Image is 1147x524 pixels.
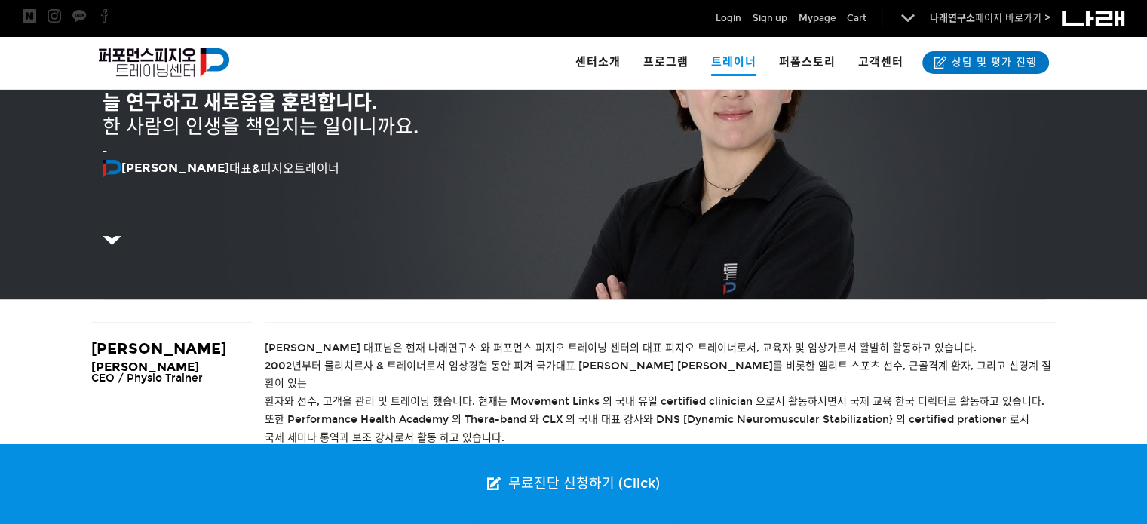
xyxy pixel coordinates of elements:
[103,161,339,175] span: 대표&피지오트레이너
[799,11,836,26] a: Mypage
[103,145,107,157] span: -
[753,11,787,26] a: Sign up
[103,115,419,139] span: 한 사람의 인생을 책임지는 일이니까요.
[103,161,229,175] strong: [PERSON_NAME]
[930,12,1050,24] a: 나래연구소페이지 바로가기 >
[768,36,847,89] a: 퍼폼스토리
[91,360,199,374] span: [PERSON_NAME]
[91,372,203,385] span: CEO / Physio Trainer
[472,444,675,524] a: 무료진단 신청하기 (Click)
[564,36,632,89] a: 센터소개
[779,55,836,69] span: 퍼폼스토리
[847,11,866,26] a: Cart
[103,236,121,245] img: 5c68986d518ea.png
[265,342,977,354] span: [PERSON_NAME] 대표님은 현재 나래연구소 와 퍼포먼스 피지오 트레이닝 센터의 대표 피지오 트레이너로서, 교육자 및 임상가로서 활발히 활동하고 있습니다.
[265,431,504,444] span: 국제 세미나 통역과 보조 강사로서 활동 하고 있습니다.
[858,55,903,69] span: 고객센터
[930,12,975,24] strong: 나래연구소
[91,339,226,357] span: [PERSON_NAME]
[103,160,121,179] img: f9cd0a75d8c0e.png
[947,55,1037,70] span: 상담 및 평가 진행
[632,36,700,89] a: 프로그램
[265,413,1029,426] span: 또한 Performance Health Academy 의 Thera-band 와 CLX 의 국내 대표 강사와 DNS [Dynamic Neuromuscular Stabiliza...
[643,55,689,69] span: 프로그램
[700,36,768,89] a: 트레이너
[103,90,377,115] strong: 늘 연구하고 새로움을 훈련합니다.
[847,36,915,89] a: 고객센터
[922,51,1049,74] a: 상담 및 평가 진행
[265,360,1051,391] span: 2002년부터 물리치료사 & 트레이너로서 임상경험 동안 피겨 국가대표 [PERSON_NAME] [PERSON_NAME]를 비롯한 엘리트 스포츠 선수, 근골격계 환자, 그리고 ...
[575,55,621,69] span: 센터소개
[711,50,756,76] span: 트레이너
[265,395,1044,408] span: 환자와 선수, 고객을 관리 및 트레이닝 했습니다. 현재는 Movement Links 의 국내 유일 certified clinician 으로서 활동하시면서 국제 교육 한국 디렉...
[716,11,741,26] a: Login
